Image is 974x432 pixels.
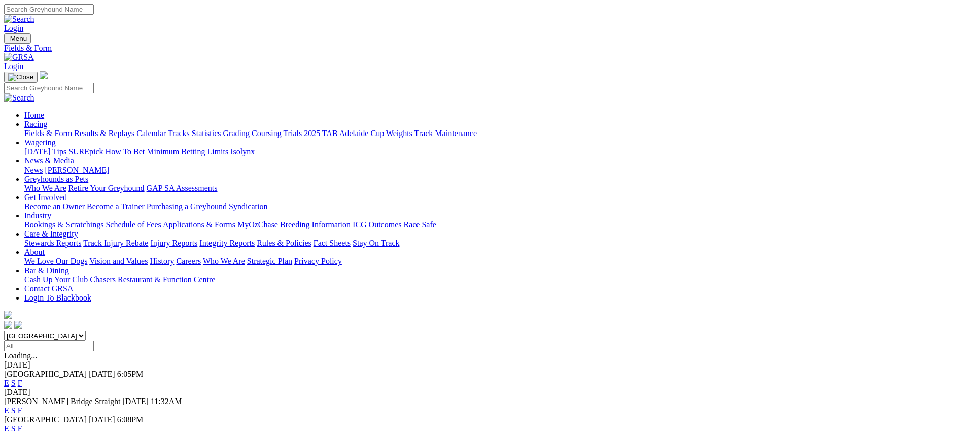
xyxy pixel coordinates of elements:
[168,129,190,138] a: Tracks
[24,111,44,119] a: Home
[11,379,16,387] a: S
[89,370,115,378] span: [DATE]
[24,202,85,211] a: Become an Owner
[83,239,148,247] a: Track Injury Rebate
[4,4,94,15] input: Search
[4,44,970,53] a: Fields & Form
[24,193,67,202] a: Get Involved
[314,239,351,247] a: Fact Sheets
[150,239,197,247] a: Injury Reports
[4,15,34,24] img: Search
[24,239,81,247] a: Stewards Reports
[11,406,16,415] a: S
[257,239,311,247] a: Rules & Policies
[89,257,148,265] a: Vision and Values
[4,33,31,44] button: Toggle navigation
[24,129,970,138] div: Racing
[283,129,302,138] a: Trials
[4,321,12,329] img: facebook.svg
[117,370,144,378] span: 6:05PM
[24,220,970,229] div: Industry
[4,351,37,360] span: Loading...
[4,72,38,83] button: Toggle navigation
[117,415,144,424] span: 6:08PM
[247,257,292,265] a: Strategic Plan
[199,239,255,247] a: Integrity Reports
[14,321,22,329] img: twitter.svg
[252,129,282,138] a: Coursing
[176,257,201,265] a: Careers
[4,360,970,370] div: [DATE]
[24,138,56,147] a: Wagering
[24,120,47,128] a: Racing
[24,257,970,266] div: About
[18,379,22,387] a: F
[24,156,74,165] a: News & Media
[18,406,22,415] a: F
[87,202,145,211] a: Become a Trainer
[106,147,145,156] a: How To Bet
[294,257,342,265] a: Privacy Policy
[353,239,399,247] a: Stay On Track
[4,53,34,62] img: GRSA
[4,341,94,351] input: Select date
[24,165,970,175] div: News & Media
[24,275,970,284] div: Bar & Dining
[24,165,43,174] a: News
[414,129,477,138] a: Track Maintenance
[24,147,66,156] a: [DATE] Tips
[24,257,87,265] a: We Love Our Dogs
[68,147,103,156] a: SUREpick
[223,129,250,138] a: Grading
[4,370,87,378] span: [GEOGRAPHIC_DATA]
[353,220,401,229] a: ICG Outcomes
[4,406,9,415] a: E
[10,35,27,42] span: Menu
[386,129,412,138] a: Weights
[192,129,221,138] a: Statistics
[150,257,174,265] a: History
[4,379,9,387] a: E
[24,275,88,284] a: Cash Up Your Club
[89,415,115,424] span: [DATE]
[24,239,970,248] div: Care & Integrity
[136,129,166,138] a: Calendar
[4,93,34,103] img: Search
[24,293,91,302] a: Login To Blackbook
[68,184,145,192] a: Retire Your Greyhound
[4,24,23,32] a: Login
[24,184,970,193] div: Greyhounds as Pets
[147,147,228,156] a: Minimum Betting Limits
[106,220,161,229] a: Schedule of Fees
[24,284,73,293] a: Contact GRSA
[24,175,88,183] a: Greyhounds as Pets
[4,83,94,93] input: Search
[122,397,149,406] span: [DATE]
[4,415,87,424] span: [GEOGRAPHIC_DATA]
[40,71,48,79] img: logo-grsa-white.png
[304,129,384,138] a: 2025 TAB Adelaide Cup
[4,397,120,406] span: [PERSON_NAME] Bridge Straight
[8,73,33,81] img: Close
[280,220,351,229] a: Breeding Information
[147,202,227,211] a: Purchasing a Greyhound
[147,184,218,192] a: GAP SA Assessments
[74,129,134,138] a: Results & Replays
[403,220,436,229] a: Race Safe
[203,257,245,265] a: Who We Are
[24,129,72,138] a: Fields & Form
[230,147,255,156] a: Isolynx
[4,311,12,319] img: logo-grsa-white.png
[24,229,78,238] a: Care & Integrity
[4,388,970,397] div: [DATE]
[151,397,182,406] span: 11:32AM
[229,202,267,211] a: Syndication
[24,184,66,192] a: Who We Are
[163,220,235,229] a: Applications & Forms
[237,220,278,229] a: MyOzChase
[24,220,103,229] a: Bookings & Scratchings
[90,275,215,284] a: Chasers Restaurant & Function Centre
[24,266,69,275] a: Bar & Dining
[24,211,51,220] a: Industry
